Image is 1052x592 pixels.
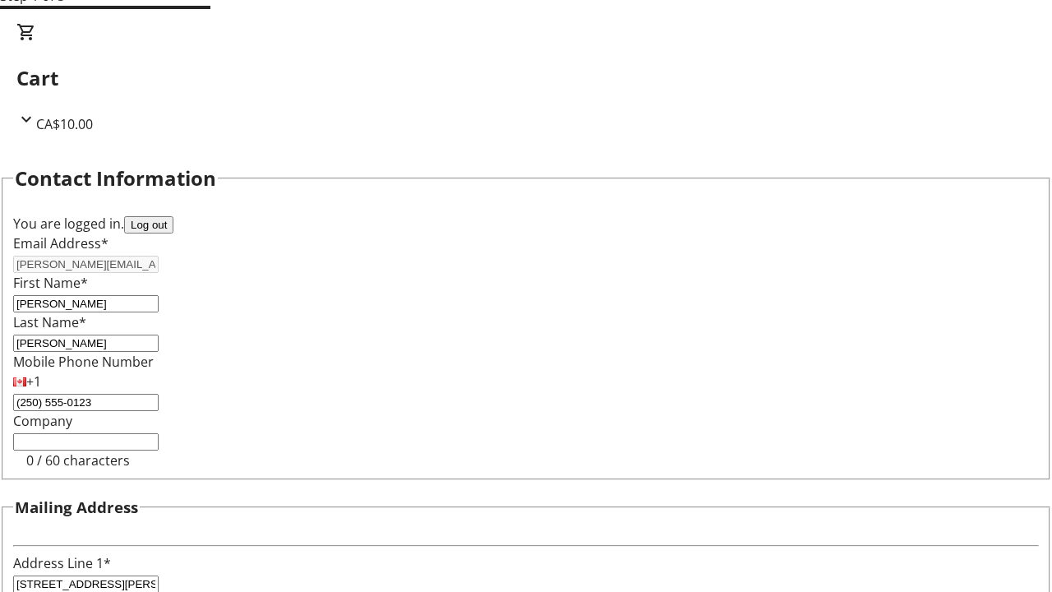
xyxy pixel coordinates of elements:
div: CartCA$10.00 [16,22,1036,134]
span: CA$10.00 [36,115,93,133]
label: Address Line 1* [13,554,111,572]
button: Log out [124,216,173,234]
label: Company [13,412,72,430]
label: First Name* [13,274,88,292]
label: Mobile Phone Number [13,353,154,371]
input: (506) 234-5678 [13,394,159,411]
div: You are logged in. [13,214,1039,234]
label: Last Name* [13,313,86,331]
tr-character-limit: 0 / 60 characters [26,451,130,469]
label: Email Address* [13,234,108,252]
h2: Contact Information [15,164,216,193]
h3: Mailing Address [15,496,138,519]
h2: Cart [16,63,1036,93]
